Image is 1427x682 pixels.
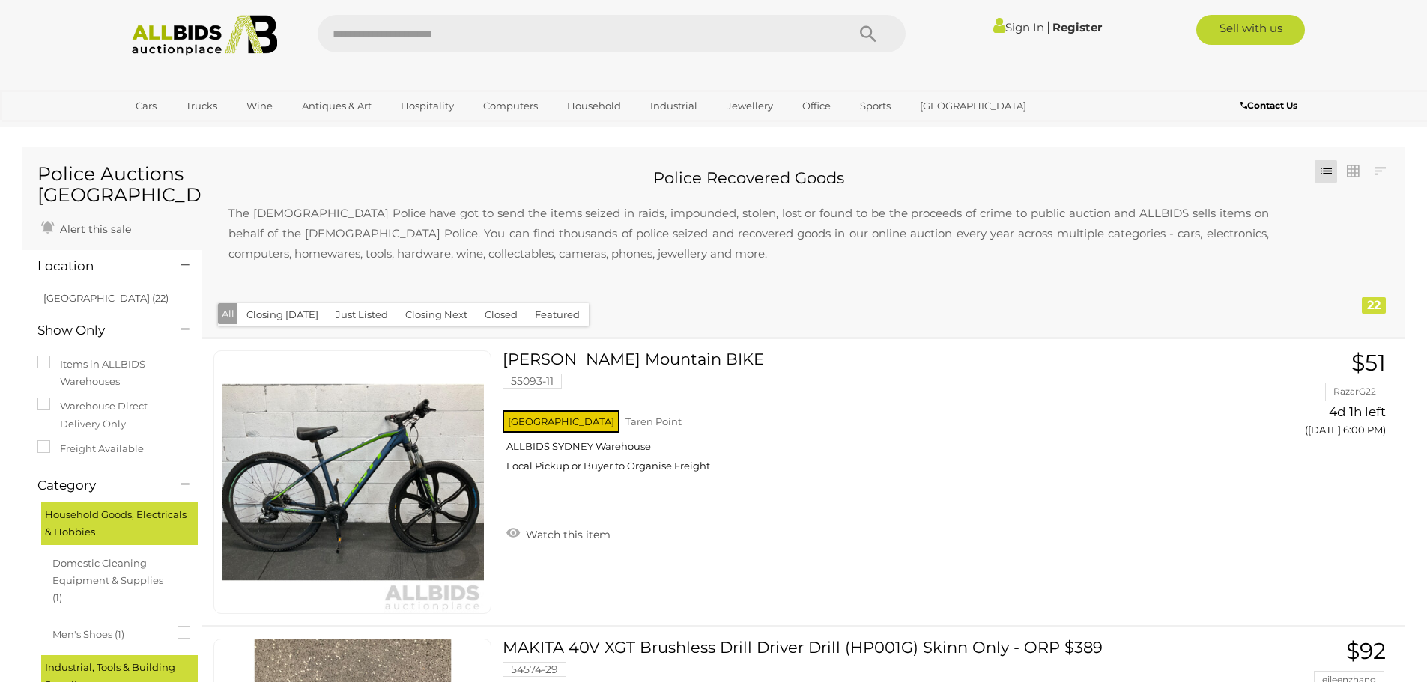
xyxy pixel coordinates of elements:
[37,478,158,493] h4: Category
[43,292,169,304] a: [GEOGRAPHIC_DATA] (22)
[1240,100,1297,111] b: Contact Us
[213,169,1284,186] h2: Police Recovered Goods
[793,94,840,118] a: Office
[52,622,165,643] span: Men's Shoes (1)
[37,259,158,273] h4: Location
[56,222,131,236] span: Alert this sale
[176,94,227,118] a: Trucks
[1240,97,1301,114] a: Contact Us
[237,94,282,118] a: Wine
[37,356,187,391] label: Items in ALLBIDS Warehouses
[1196,15,1305,45] a: Sell with us
[126,94,166,118] a: Cars
[473,94,548,118] a: Computers
[37,323,158,338] h4: Show Only
[1362,297,1386,314] div: 22
[557,94,631,118] a: Household
[37,398,187,433] label: Warehouse Direct - Delivery Only
[237,303,327,326] button: Closing [DATE]
[514,350,1193,484] a: [PERSON_NAME] Mountain BIKE 55093-11 [GEOGRAPHIC_DATA] Taren Point ALLBIDS SYDNEY Warehouse Local...
[831,15,906,52] button: Search
[213,188,1284,278] p: The [DEMOGRAPHIC_DATA] Police have got to send the items seized in raids, impounded, stolen, lost...
[850,94,900,118] a: Sports
[391,94,464,118] a: Hospitality
[327,303,397,326] button: Just Listed
[124,15,286,56] img: Allbids.com.au
[993,20,1044,34] a: Sign In
[222,351,484,613] img: 55093-11a.jpeg
[1346,637,1386,665] span: $92
[396,303,476,326] button: Closing Next
[292,94,381,118] a: Antiques & Art
[37,164,187,205] h1: Police Auctions [GEOGRAPHIC_DATA]
[522,528,611,541] span: Watch this item
[526,303,589,326] button: Featured
[1351,349,1386,377] span: $51
[1216,350,1390,444] a: $51 RazarG22 4d 1h left ([DATE] 6:00 PM)
[476,303,527,326] button: Closed
[1046,19,1050,35] span: |
[218,303,238,325] button: All
[37,216,135,239] a: Alert this sale
[503,522,614,544] a: Watch this item
[910,94,1036,118] a: [GEOGRAPHIC_DATA]
[37,440,144,457] label: Freight Available
[640,94,707,118] a: Industrial
[41,502,198,545] div: Household Goods, Electricals & Hobbies
[52,551,165,607] span: Domestic Cleaning Equipment & Supplies (1)
[717,94,783,118] a: Jewellery
[1052,20,1102,34] a: Register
